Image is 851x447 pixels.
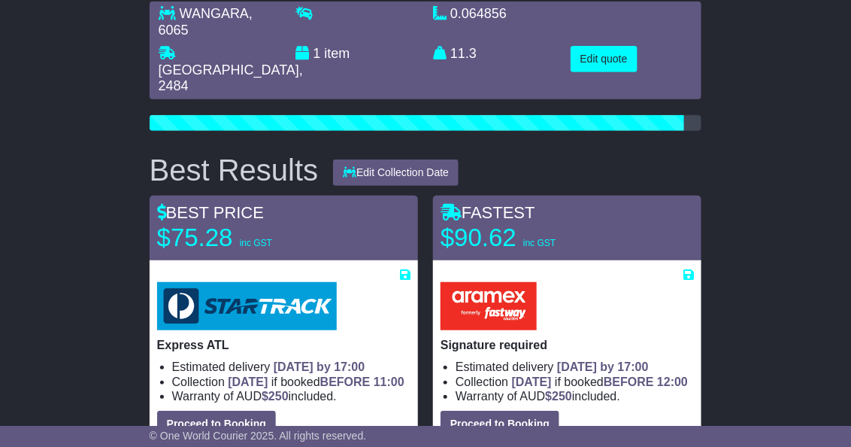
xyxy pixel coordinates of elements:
[320,376,371,388] span: BEFORE
[274,360,365,373] span: [DATE] by 17:00
[313,46,320,61] span: 1
[228,376,268,388] span: [DATE]
[571,46,637,72] button: Edit quote
[180,6,249,21] span: WANGARA
[262,390,289,403] span: $
[157,411,276,437] button: Proceed to Booking
[157,223,345,253] p: $75.28
[657,376,688,388] span: 12:00
[157,338,410,352] p: Express ATL
[557,360,649,373] span: [DATE] by 17:00
[441,411,559,437] button: Proceed to Booking
[228,376,404,388] span: if booked
[172,360,410,374] li: Estimated delivery
[324,46,350,61] span: item
[157,203,264,222] span: BEST PRICE
[450,46,477,61] span: 11.3
[523,238,556,248] span: inc GST
[333,160,459,186] button: Edit Collection Date
[512,376,688,388] span: if booked
[157,282,337,330] img: StarTrack: Express ATL
[512,376,552,388] span: [DATE]
[172,389,410,403] li: Warranty of AUD included.
[159,62,299,78] span: [GEOGRAPHIC_DATA]
[545,390,572,403] span: $
[159,62,303,94] span: , 2484
[450,6,507,21] span: 0.064856
[268,390,289,403] span: 250
[142,154,326,187] div: Best Results
[172,375,410,389] li: Collection
[604,376,654,388] span: BEFORE
[150,430,367,442] span: © One World Courier 2025. All rights reserved.
[456,360,694,374] li: Estimated delivery
[159,6,253,38] span: , 6065
[441,338,694,352] p: Signature required
[441,223,628,253] p: $90.62
[456,389,694,403] li: Warranty of AUD included.
[441,203,535,222] span: FASTEST
[441,282,537,330] img: Aramex: Signature required
[374,376,404,388] span: 11:00
[456,375,694,389] li: Collection
[552,390,572,403] span: 250
[240,238,272,248] span: inc GST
